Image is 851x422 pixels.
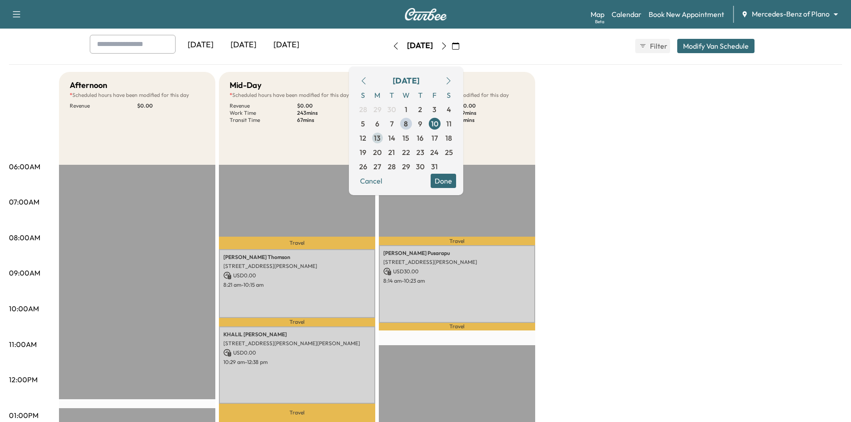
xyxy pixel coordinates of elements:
[677,39,755,53] button: Modify Van Schedule
[445,133,452,143] span: 18
[361,118,365,129] span: 5
[404,8,447,21] img: Curbee Logo
[373,104,381,115] span: 29
[428,88,442,102] span: F
[230,92,365,99] p: Scheduled hours have been modified for this day
[223,272,371,280] p: USD 0.00
[375,118,379,129] span: 6
[445,147,453,158] span: 25
[457,117,524,124] p: 29 mins
[356,174,386,188] button: Cancel
[416,147,424,158] span: 23
[374,133,381,143] span: 13
[223,349,371,357] p: USD 0.00
[457,102,524,109] p: $ 30.00
[9,303,39,314] p: 10:00AM
[360,147,366,158] span: 19
[70,79,107,92] h5: Afternoon
[383,267,531,276] p: USD 30.00
[393,75,419,87] div: [DATE]
[360,133,366,143] span: 12
[402,161,410,172] span: 29
[9,267,40,278] p: 09:00AM
[222,35,265,55] div: [DATE]
[612,9,641,20] a: Calendar
[388,133,395,143] span: 14
[446,118,452,129] span: 11
[70,92,205,99] p: Scheduled hours have been modified for this day
[399,88,413,102] span: W
[297,109,365,117] p: 243 mins
[402,147,410,158] span: 22
[373,147,381,158] span: 20
[179,35,222,55] div: [DATE]
[230,109,297,117] p: Work Time
[416,161,424,172] span: 30
[230,102,297,109] p: Revenue
[432,104,436,115] span: 3
[447,104,451,115] span: 4
[650,41,666,51] span: Filter
[388,147,395,158] span: 21
[418,118,422,129] span: 9
[635,39,670,53] button: Filter
[595,18,604,25] div: Beta
[431,118,438,129] span: 10
[413,88,428,102] span: T
[457,109,524,117] p: 129 mins
[223,359,371,366] p: 10:29 am - 12:38 pm
[359,104,367,115] span: 28
[432,133,438,143] span: 17
[388,161,396,172] span: 28
[230,79,261,92] h5: Mid-Day
[383,259,531,266] p: [STREET_ADDRESS][PERSON_NAME]
[9,161,40,172] p: 06:00AM
[442,88,456,102] span: S
[387,104,396,115] span: 30
[9,196,39,207] p: 07:00AM
[223,281,371,288] p: 8:21 am - 10:15 am
[405,104,407,115] span: 1
[223,331,371,338] p: KHALIL [PERSON_NAME]
[390,118,394,129] span: 7
[431,174,456,188] button: Done
[649,9,724,20] a: Book New Appointment
[407,40,433,51] div: [DATE]
[356,88,370,102] span: S
[752,9,830,19] span: Mercedes-Benz of Plano
[70,102,137,109] p: Revenue
[404,118,408,129] span: 8
[430,147,439,158] span: 24
[297,117,365,124] p: 67 mins
[383,250,531,257] p: [PERSON_NAME] Pusarapu
[223,263,371,270] p: [STREET_ADDRESS][PERSON_NAME]
[379,323,535,330] p: Travel
[383,277,531,284] p: 8:14 am - 10:23 am
[359,161,367,172] span: 26
[137,102,205,109] p: $ 0.00
[431,161,438,172] span: 31
[370,88,385,102] span: M
[591,9,604,20] a: MapBeta
[373,161,381,172] span: 27
[9,232,40,243] p: 08:00AM
[417,133,423,143] span: 16
[379,237,535,245] p: Travel
[9,374,38,385] p: 12:00PM
[219,404,375,422] p: Travel
[223,254,371,261] p: [PERSON_NAME] Thomson
[385,88,399,102] span: T
[9,410,38,421] p: 01:00PM
[219,318,375,326] p: Travel
[418,104,422,115] span: 2
[265,35,308,55] div: [DATE]
[297,102,365,109] p: $ 0.00
[9,339,37,350] p: 11:00AM
[230,117,297,124] p: Transit Time
[402,133,409,143] span: 15
[223,340,371,347] p: [STREET_ADDRESS][PERSON_NAME][PERSON_NAME]
[219,237,375,249] p: Travel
